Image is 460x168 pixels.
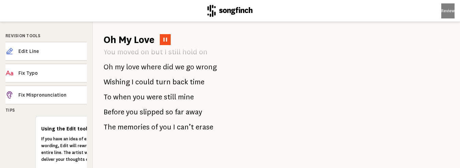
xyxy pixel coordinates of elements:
[156,75,171,89] span: turn
[165,45,167,59] span: I
[126,105,138,119] span: you
[151,45,163,59] span: but
[166,105,173,119] span: so
[18,92,87,98] span: Fix Mispronunciation
[118,120,150,134] span: memories
[41,136,111,163] p: If you have an idea of exact wording, Edit will rewrite the entire line. The artist will try to d...
[164,90,176,104] span: still
[196,60,217,74] span: wrong
[172,75,188,89] span: back
[113,90,131,104] span: when
[190,75,204,89] span: time
[104,105,124,119] span: Before
[117,45,139,59] span: moved
[140,105,164,119] span: slipped
[5,85,87,104] button: Fix Mispronunciation
[168,45,181,59] span: still
[173,120,175,134] span: I
[104,75,130,89] span: Wishing
[104,33,154,46] h1: Oh My Love
[104,90,111,104] span: To
[186,105,202,119] span: away
[5,107,87,113] div: Tips
[177,120,194,134] span: can’t
[186,60,194,74] span: go
[5,64,87,83] button: Fix Typo
[126,60,139,74] span: love
[141,60,161,74] span: where
[41,125,97,132] h6: Using the Edit tool
[175,60,184,74] span: we
[5,33,87,39] div: Revision Tools
[441,3,455,18] button: Review
[115,60,124,74] span: my
[147,90,162,104] span: were
[178,90,194,104] span: mine
[196,120,213,134] span: erase
[18,48,87,55] span: Edit Line
[151,120,158,134] span: of
[159,120,171,134] span: you
[104,120,116,134] span: The
[175,105,184,119] span: far
[104,60,113,74] span: Oh
[18,70,87,76] span: Fix Typo
[104,45,116,59] span: You
[141,45,149,59] span: on
[132,75,134,89] span: I
[135,75,154,89] span: could
[133,90,145,104] span: you
[5,42,87,61] button: Edit Line
[199,45,208,59] span: on
[163,60,173,74] span: did
[182,45,197,59] span: hold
